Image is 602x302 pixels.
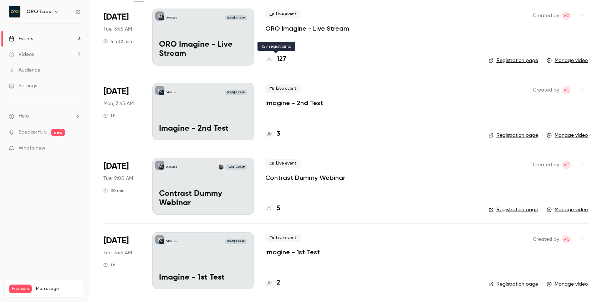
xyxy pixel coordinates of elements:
span: [DATE] [103,235,129,246]
span: VC [563,161,570,169]
div: Oct 7 Tue, 12:45 PM (Europe/Amsterdam) [103,9,141,66]
a: SpeakerHub [19,129,47,136]
div: Events [9,35,33,42]
span: [DATE] 3:45 AM [225,90,247,95]
span: Tue, 9:00 AM [103,175,133,182]
span: Created by [533,235,559,244]
a: Manage video [547,206,588,213]
div: Oct 6 Mon, 11:45 AM (Europe/London) [103,83,141,140]
a: Imagine - 1st Test [265,248,320,256]
span: VC [563,235,570,244]
p: Imagine - 1st Test [159,273,247,282]
a: 3 [265,129,280,139]
p: ORO Labs [166,16,177,20]
span: [DATE] [103,161,129,172]
span: What's new [19,145,45,152]
li: help-dropdown-opener [9,113,81,120]
a: Manage video [547,132,588,139]
div: Audience [9,67,40,74]
a: ORO Imagine - Live StreamORO Labs[DATE] 3:45 AMORO Imagine - Live Stream [152,9,254,66]
h6: ORO Labs [26,8,51,15]
a: Registration page [489,206,538,213]
div: 1 h [103,113,116,119]
a: Contrast Dummy WebinarORO LabsKelli Stanley[DATE] 9:00 AMContrast Dummy Webinar [152,158,254,215]
div: Sep 30 Tue, 11:45 AM (Europe/London) [103,232,141,289]
p: Imagine - 2nd Test [159,124,247,134]
a: Imagine - 2nd Test [265,99,323,107]
div: Settings [9,82,37,89]
a: Manage video [547,57,588,64]
div: Sep 30 Tue, 5:00 PM (Europe/London) [103,158,141,215]
span: VC [563,11,570,20]
div: 4 h 30 min [103,38,132,44]
p: ORO Imagine - Live Stream [159,40,247,59]
span: Vlad Croitoru [562,161,571,169]
span: Help [19,113,29,120]
p: ORO Labs [166,91,177,94]
a: Contrast Dummy Webinar [265,173,345,182]
div: 30 min [103,188,124,193]
span: Vlad Croitoru [562,86,571,94]
span: Tue, 3:45 AM [103,26,132,33]
span: VC [563,86,570,94]
span: Created by [533,11,559,20]
p: ORO Labs [166,165,177,169]
span: [DATE] [103,11,129,23]
div: 1 h [103,262,116,268]
span: Created by [533,161,559,169]
p: ORO Labs [166,240,177,243]
a: Imagine - 1st TestORO Labs[DATE] 3:45 AMImagine - 1st Test [152,232,254,289]
a: Registration page [489,281,538,288]
span: Vlad Croitoru [562,11,571,20]
h4: 2 [277,278,280,288]
a: Imagine - 2nd TestORO Labs[DATE] 3:45 AMImagine - 2nd Test [152,83,254,140]
span: [DATE] 9:00 AM [225,165,247,170]
div: Videos [9,51,34,58]
span: Live event [265,84,301,93]
span: [DATE] 3:45 AM [225,239,247,244]
span: Live event [265,10,301,19]
span: Tue, 3:45 AM [103,249,132,256]
a: 2 [265,278,280,288]
span: Vlad Croitoru [562,235,571,244]
span: Premium [9,285,32,293]
p: Contrast Dummy Webinar [159,189,247,208]
span: Live event [265,234,301,242]
span: new [51,129,65,136]
a: Manage video [547,281,588,288]
a: 127 [265,54,286,64]
span: Mon, 3:45 AM [103,100,134,107]
h4: 127 [277,54,286,64]
a: ORO Imagine - Live Stream [265,24,349,33]
a: 5 [265,204,280,213]
a: Registration page [489,132,538,139]
h4: 5 [277,204,280,213]
img: ORO Labs [9,6,20,17]
span: [DATE] [103,86,129,97]
a: Registration page [489,57,538,64]
iframe: Noticeable Trigger [72,145,81,152]
span: Created by [533,86,559,94]
span: Plan usage [36,286,80,292]
img: Kelli Stanley [219,165,224,170]
span: [DATE] 3:45 AM [225,15,247,20]
span: Live event [265,159,301,168]
h4: 3 [277,129,280,139]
